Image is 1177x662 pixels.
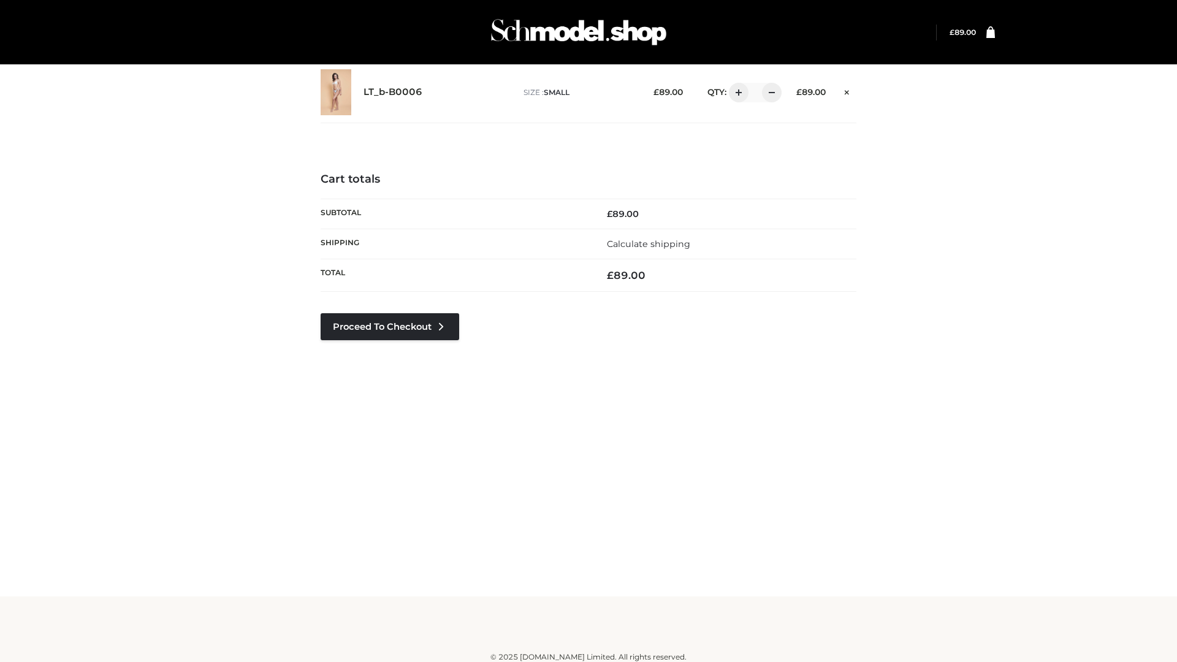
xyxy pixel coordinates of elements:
span: £ [950,28,954,37]
a: Proceed to Checkout [321,313,459,340]
th: Shipping [321,229,588,259]
a: Calculate shipping [607,238,690,249]
div: QTY: [695,83,777,102]
span: SMALL [544,88,569,97]
bdi: 89.00 [607,208,639,219]
span: £ [796,87,802,97]
a: Remove this item [838,83,856,99]
h4: Cart totals [321,173,856,186]
a: LT_b-B0006 [364,86,422,98]
a: £89.00 [950,28,976,37]
th: Subtotal [321,199,588,229]
bdi: 89.00 [607,269,646,281]
img: Schmodel Admin 964 [487,8,671,56]
th: Total [321,259,588,292]
bdi: 89.00 [796,87,826,97]
span: £ [653,87,659,97]
span: £ [607,269,614,281]
p: size : [524,87,634,98]
bdi: 89.00 [950,28,976,37]
span: £ [607,208,612,219]
bdi: 89.00 [653,87,683,97]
